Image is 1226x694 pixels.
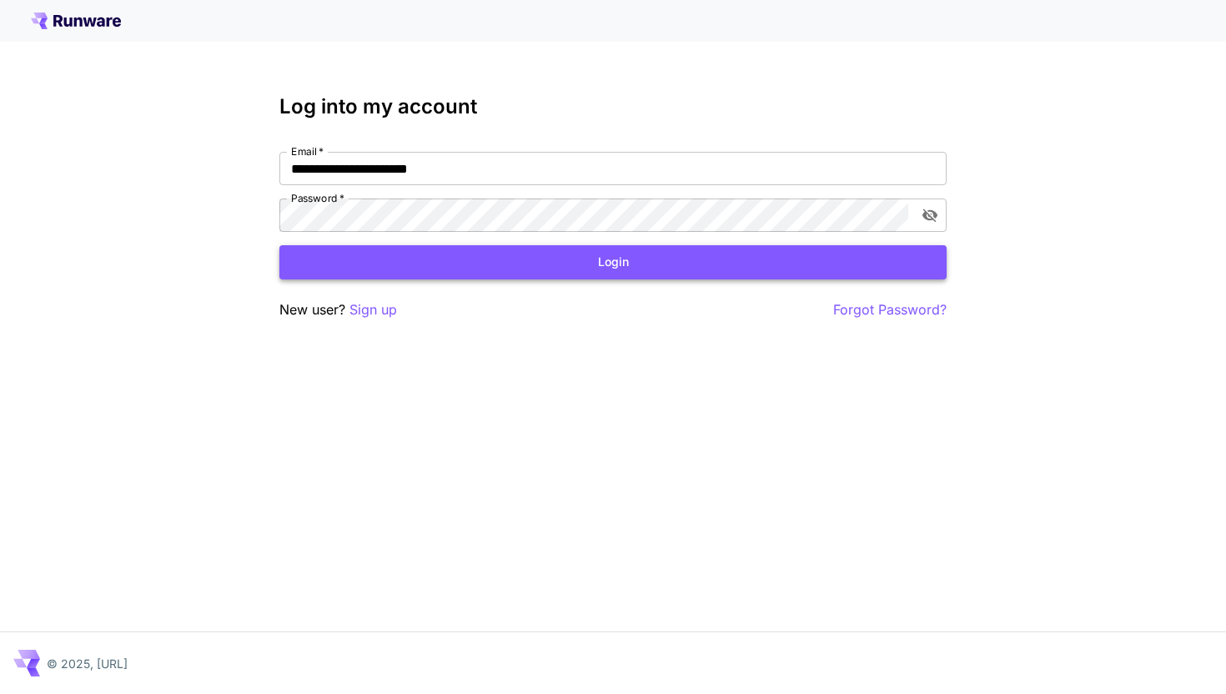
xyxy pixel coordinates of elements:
[279,95,947,118] h3: Log into my account
[279,245,947,279] button: Login
[915,200,945,230] button: toggle password visibility
[279,299,397,320] p: New user?
[47,655,128,672] p: © 2025, [URL]
[833,299,947,320] button: Forgot Password?
[291,144,324,158] label: Email
[291,191,344,205] label: Password
[349,299,397,320] button: Sign up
